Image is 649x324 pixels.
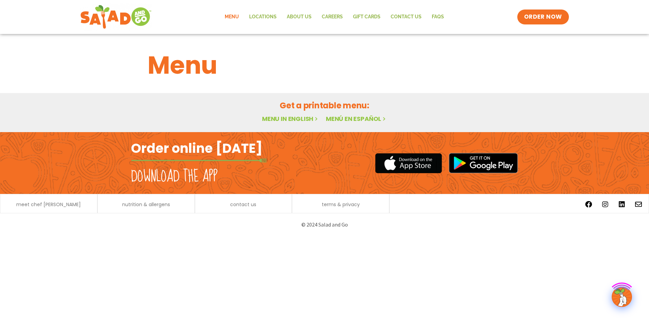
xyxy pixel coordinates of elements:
a: FAQs [427,9,449,25]
a: terms & privacy [322,202,360,207]
a: Menu in English [262,114,319,123]
span: ORDER NOW [524,13,562,21]
a: Contact Us [386,9,427,25]
img: new-SAG-logo-768×292 [80,3,152,31]
a: Careers [317,9,348,25]
h2: Get a printable menu: [148,100,501,111]
h2: Order online [DATE] [131,140,262,157]
img: appstore [375,152,442,174]
img: google_play [449,153,518,173]
a: Menú en español [326,114,387,123]
a: Menu [220,9,244,25]
nav: Menu [220,9,449,25]
h1: Menu [148,47,501,84]
a: ORDER NOW [517,10,569,24]
a: About Us [282,9,317,25]
p: © 2024 Salad and Go [134,220,515,229]
h2: Download the app [131,167,218,186]
img: fork [131,159,267,162]
a: GIFT CARDS [348,9,386,25]
a: nutrition & allergens [122,202,170,207]
a: meet chef [PERSON_NAME] [16,202,81,207]
a: Locations [244,9,282,25]
a: contact us [230,202,256,207]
